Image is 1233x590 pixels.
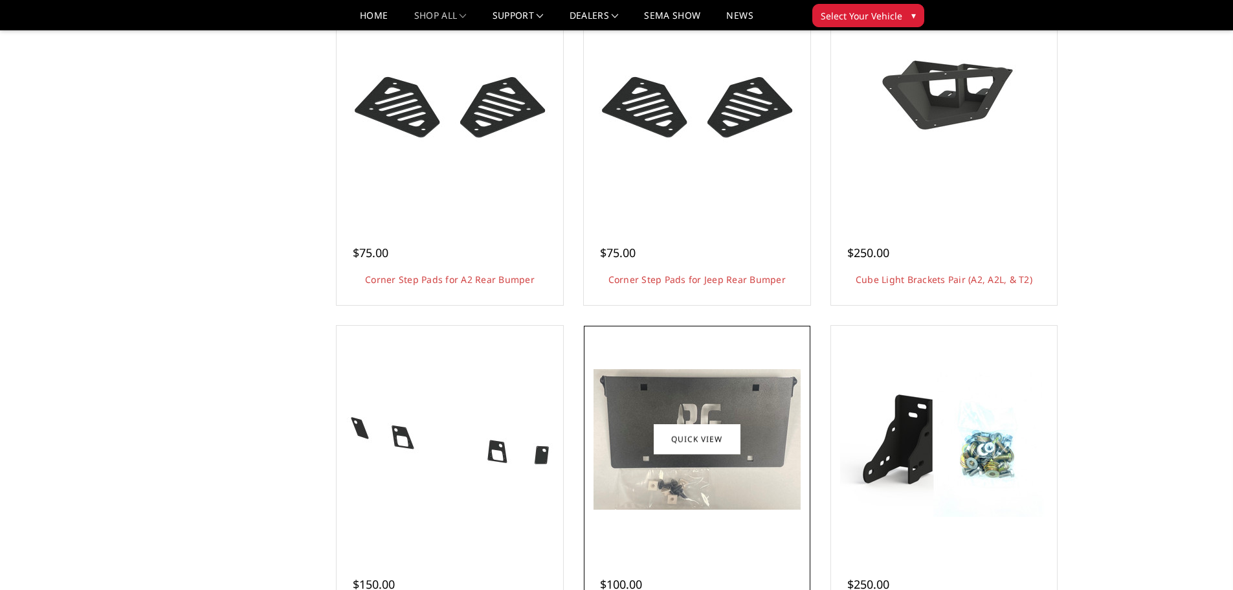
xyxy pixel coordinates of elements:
a: Frame Install Kit (brackets + hardware) [834,329,1054,549]
span: $250.00 [847,245,889,260]
img: Corner Step Pads for Jeep Rear Bumper [594,49,801,166]
img: Frame Install Kit (brackets + hardware) [840,361,1047,517]
img: Corner Step Pads for A2 Rear Bumper [346,49,553,166]
img: Flip Up Winch mount license plate bracket [594,369,801,510]
span: ▾ [911,8,916,22]
a: SEMA Show [644,11,700,30]
a: Corner Step Pads for A2 Rear Bumper [365,273,535,286]
span: $75.00 [353,245,388,260]
a: News [726,11,753,30]
a: Home [360,11,388,30]
iframe: Chat Widget [1168,528,1233,590]
a: Corner Step Pads for Jeep Rear Bumper [608,273,786,286]
span: $75.00 [600,245,636,260]
a: Flip Up Winch mount license plate bracket [587,329,807,549]
a: Quick view [654,424,740,455]
a: Support [493,11,544,30]
a: shop all [414,11,467,30]
span: Select Your Vehicle [821,9,902,23]
a: With light holes - with sensor holes With light holes - no sensor holes [340,329,560,549]
button: Select Your Vehicle [812,4,924,27]
a: Dealers [570,11,619,30]
a: Cube Light Brackets Pair (A2, A2L, & T2) [856,273,1032,286]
